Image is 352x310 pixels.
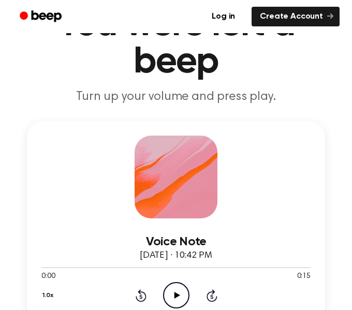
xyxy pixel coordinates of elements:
a: Beep [12,7,71,27]
h1: You were left a beep [12,6,340,81]
a: Log in [201,5,245,28]
a: Create Account [252,7,340,26]
button: 1.0x [41,287,57,304]
span: 0:00 [41,271,55,282]
span: 0:15 [297,271,311,282]
p: Turn up your volume and press play. [12,89,340,105]
span: [DATE] · 10:42 PM [140,251,212,260]
h3: Voice Note [41,235,311,249]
